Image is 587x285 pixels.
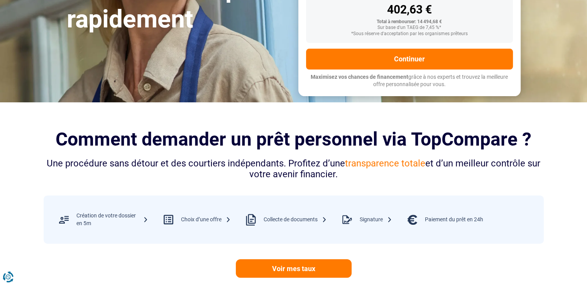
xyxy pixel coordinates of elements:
span: Maximisez vos chances de financement [311,74,408,80]
div: Paiement du prêt en 24h [425,216,483,224]
div: Choix d’une offre [181,216,231,224]
div: Total à rembourser: 14 494,68 € [312,19,507,25]
div: 402,63 € [312,4,507,15]
button: Continuer [306,49,513,70]
div: Une procédure sans détour et des courtiers indépendants. Profitez d’une et d’un meilleur contrôle... [44,158,544,180]
p: grâce à nos experts et trouvez la meilleure offre personnalisée pour vous. [306,73,513,88]
div: Sur base d'un TAEG de 7,45 %* [312,25,507,31]
h2: Comment demander un prêt personnel via TopCompare ? [44,129,544,150]
div: *Sous réserve d'acceptation par les organismes prêteurs [312,31,507,37]
a: Voir mes taux [236,259,352,278]
div: Création de votre dossier en 5m [76,212,148,227]
span: transparence totale [345,158,425,169]
div: Collecte de documents [264,216,327,224]
div: Signature [360,216,392,224]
